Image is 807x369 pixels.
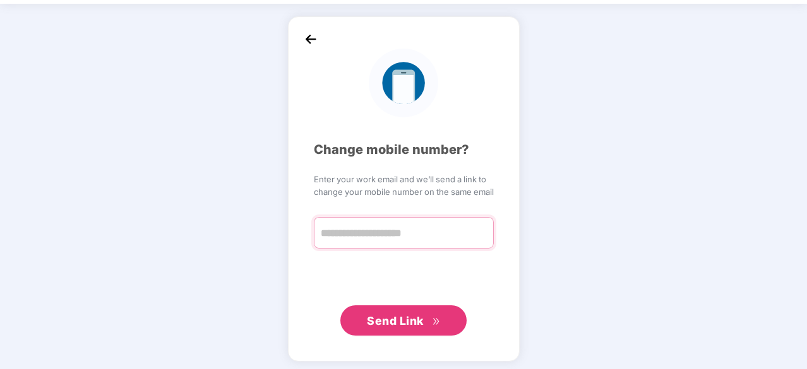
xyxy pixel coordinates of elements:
img: logo [369,49,438,117]
span: Enter your work email and we’ll send a link to [314,173,494,185]
button: Send Linkdouble-right [340,305,467,336]
span: change your mobile number on the same email [314,185,494,198]
span: Send Link [367,314,424,327]
div: Change mobile number? [314,140,494,160]
img: back_icon [301,30,320,49]
span: double-right [432,317,440,325]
